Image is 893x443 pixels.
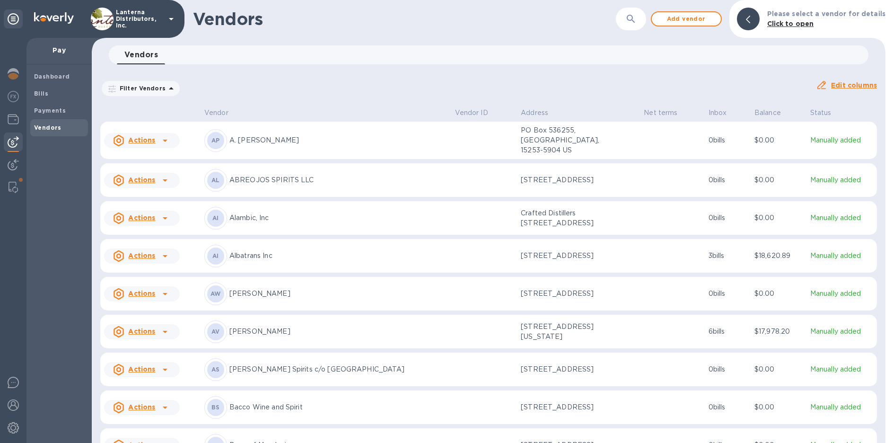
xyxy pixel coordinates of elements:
p: Status [810,108,832,118]
p: Address [521,108,548,118]
b: Dashboard [34,73,70,80]
p: [PERSON_NAME] Spirits c/o [GEOGRAPHIC_DATA] [229,364,447,374]
p: 3 bills [709,251,747,261]
u: Actions [128,252,155,259]
p: $0.00 [754,364,803,374]
span: Address [521,108,560,118]
p: [STREET_ADDRESS] [521,289,615,299]
p: [STREET_ADDRESS] [521,251,615,261]
p: Manually added [810,327,873,337]
p: ABREOJOS SPIRITS LLC [229,175,447,185]
span: Add vendor [659,13,713,25]
p: 0 bills [709,289,747,299]
p: Lanterna Distributors, Inc. [116,9,163,29]
p: Manually added [810,364,873,374]
img: Foreign exchange [8,91,19,102]
span: Vendor [204,108,241,118]
b: Please select a vendor for details [767,10,885,18]
p: 0 bills [709,402,747,412]
p: Inbox [709,108,727,118]
b: AI [212,252,219,259]
b: Click to open [767,20,814,27]
b: AP [211,137,220,144]
u: Actions [128,290,155,297]
u: Actions [128,214,155,221]
p: Pay [34,45,84,55]
p: Manually added [810,135,873,145]
p: $0.00 [754,213,803,223]
p: Net terms [644,108,677,118]
b: AV [211,328,220,335]
button: Add vendor [651,11,722,27]
p: [STREET_ADDRESS] [521,175,615,185]
u: Edit columns [831,81,877,89]
b: AS [211,366,220,373]
p: Manually added [810,402,873,412]
p: Manually added [810,289,873,299]
b: BS [211,404,220,411]
p: Manually added [810,175,873,185]
div: Unpin categories [4,9,23,28]
b: Payments [34,107,66,114]
u: Actions [128,136,155,144]
p: 6 bills [709,327,747,337]
span: Vendor ID [455,108,500,118]
img: Logo [34,12,74,24]
p: Filter Vendors [116,84,166,92]
b: AL [211,177,220,184]
p: Manually added [810,251,873,261]
p: 0 bills [709,213,747,223]
p: $17,978.20 [754,327,803,337]
span: Vendors [124,48,158,62]
p: $18,620.89 [754,251,803,261]
p: 0 bills [709,175,747,185]
u: Actions [128,176,155,184]
p: A. [PERSON_NAME] [229,135,447,145]
span: Inbox [709,108,739,118]
p: $0.00 [754,289,803,299]
p: $0.00 [754,402,803,412]
p: [STREET_ADDRESS] [521,364,615,374]
h1: Vendors [193,9,616,29]
p: Manually added [810,213,873,223]
p: Crafted Distillers [STREET_ADDRESS] [521,208,615,228]
u: Actions [128,365,155,373]
p: Alambic, Inc [229,213,447,223]
p: Vendor ID [455,108,488,118]
p: PO Box 536255, [GEOGRAPHIC_DATA], 15253-5904 US [521,125,615,155]
b: Bills [34,90,48,97]
p: [STREET_ADDRESS] [521,402,615,412]
img: Wallets [8,114,19,125]
p: $0.00 [754,175,803,185]
p: Bacco Wine and Spirit [229,402,447,412]
u: Actions [128,403,155,411]
p: Vendor [204,108,228,118]
p: $0.00 [754,135,803,145]
p: [PERSON_NAME] [229,289,447,299]
p: 0 bills [709,135,747,145]
b: AW [210,290,221,297]
p: Balance [754,108,781,118]
u: Actions [128,328,155,335]
b: Vendors [34,124,61,131]
span: Net terms [644,108,690,118]
p: 0 bills [709,364,747,374]
span: Balance [754,108,793,118]
p: [STREET_ADDRESS][US_STATE] [521,322,615,342]
b: AI [212,214,219,221]
p: Albatrans Inc [229,251,447,261]
p: [PERSON_NAME] [229,327,447,337]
